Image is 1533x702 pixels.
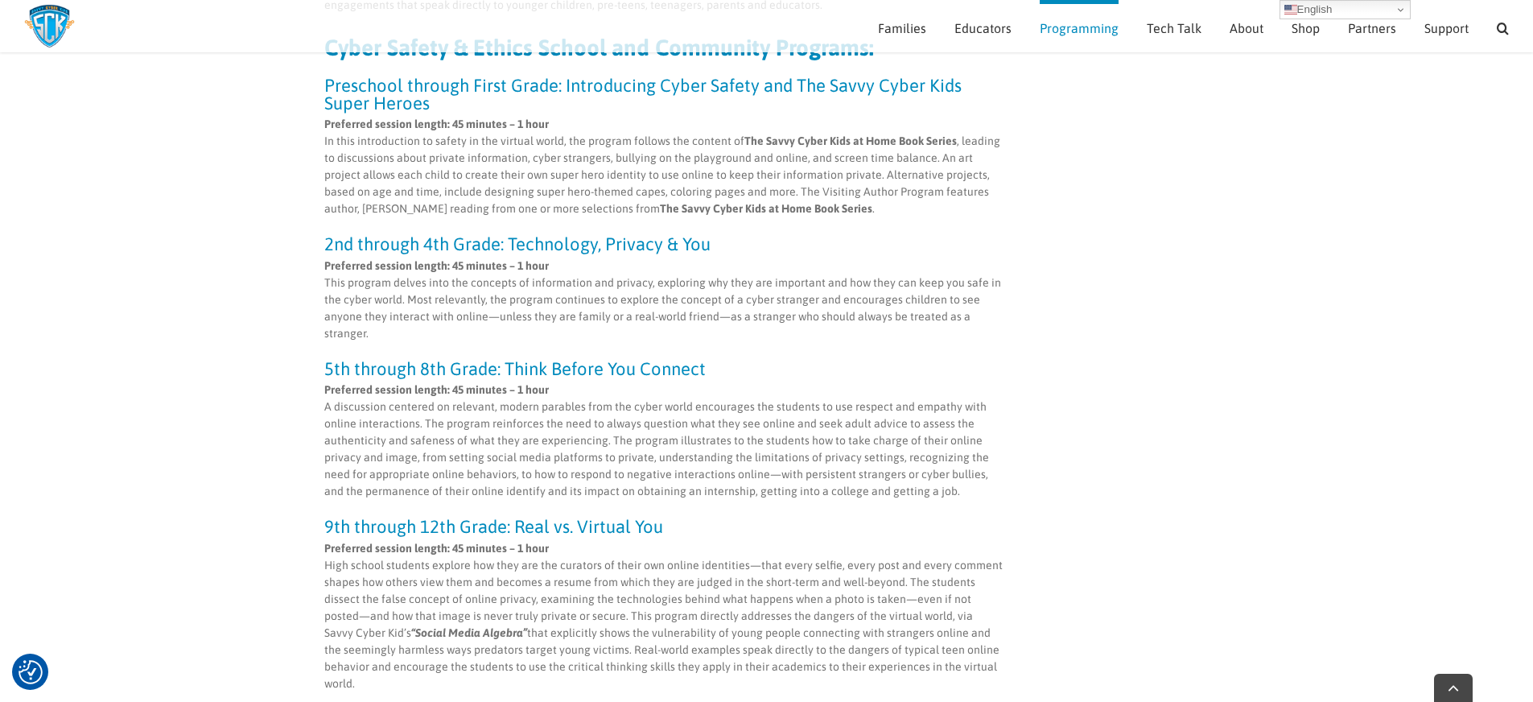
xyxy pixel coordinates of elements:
strong: Preferred session length: 45 minutes – 1 hour [324,259,549,272]
img: en [1284,3,1297,16]
strong: “Social Media Algebra” [411,626,527,639]
span: About [1230,22,1263,35]
p: A discussion centered on relevant, modern parables from the cyber world encourages the students t... [324,382,1004,500]
strong: The Savvy Cyber Kids at Home Book Series [744,134,957,147]
span: Educators [954,22,1012,35]
span: Tech Talk [1147,22,1201,35]
p: This program delves into the concepts of information and privacy, exploring why they are importan... [324,258,1004,342]
span: Support [1424,22,1469,35]
strong: Preferred session length: 45 minutes – 1 hour [324,383,549,396]
button: Consent Preferences [19,660,43,684]
p: In this introduction to safety in the virtual world, the program follows the content of , leading... [324,116,1004,217]
h3: 5th through 8th Grade: Think Before You Connect [324,360,1004,378]
p: High school students explore how they are the curators of their own online identities—that every ... [324,540,1004,692]
span: Families [878,22,926,35]
img: Revisit consent button [19,660,43,684]
span: Programming [1040,22,1119,35]
img: Savvy Cyber Kids Logo [24,4,75,48]
h3: 2nd through 4th Grade: Technology, Privacy & You [324,235,1004,253]
strong: Preferred session length: 45 minutes – 1 hour [324,118,549,130]
span: Partners [1348,22,1396,35]
h3: 9th through 12th Grade: Real vs. Virtual You [324,518,1004,535]
h3: Preschool through First Grade: Introducing Cyber Safety and The Savvy Cyber Kids Super Heroes [324,76,1004,112]
span: Shop [1292,22,1320,35]
strong: Preferred session length: 45 minutes – 1 hour [324,542,549,555]
strong: The Savvy Cyber Kids at Home Book Series [660,202,872,215]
